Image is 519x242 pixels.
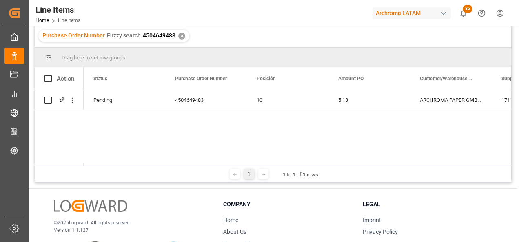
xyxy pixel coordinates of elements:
[175,76,227,81] span: Purchase Order Number
[373,7,451,19] div: Archroma LATAM
[223,217,238,223] a: Home
[84,90,165,110] div: Pending
[363,200,492,209] h3: Legal
[410,90,492,110] div: ARCHROMA PAPER GMBH Y COMPAÑIA, SOC.
[420,76,475,81] span: Customer/Warehouse Name
[257,76,276,81] span: Posición
[338,76,364,81] span: Amount PO
[165,90,247,110] div: 4504649483
[223,229,246,235] a: About Us
[107,32,141,39] span: Fuzzy search
[93,76,107,81] span: Status
[244,169,254,179] div: 1
[257,91,319,110] div: 10
[35,90,84,110] div: Press SPACE to select this row.
[454,4,472,22] button: show 85 new notifications
[373,5,454,21] button: Archroma LATAM
[178,33,185,40] div: ✕
[363,229,398,235] a: Privacy Policy
[363,217,381,223] a: Imprint
[223,200,353,209] h3: Company
[283,171,318,179] div: 1 to 1 of 1 rows
[35,18,49,23] a: Home
[57,75,74,82] div: Action
[143,32,175,39] span: 4504649483
[54,227,203,234] p: Version 1.1.127
[62,55,125,61] span: Drag here to set row groups
[54,200,127,212] img: Logward Logo
[54,219,203,227] p: © 2025 Logward. All rights reserved.
[42,32,105,39] span: Purchase Order Number
[463,5,472,13] span: 85
[328,90,410,110] div: 5.13
[472,4,491,22] button: Help Center
[35,4,80,16] div: Line Items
